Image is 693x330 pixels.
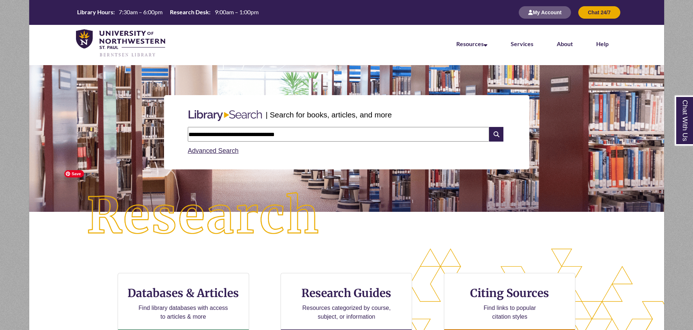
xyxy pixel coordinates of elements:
p: Resources categorized by course, subject, or information [299,304,394,321]
img: UNWSP Library Logo [76,29,165,58]
img: Libary Search [185,107,266,124]
p: | Search for books, articles, and more [266,109,392,120]
h3: Research Guides [287,286,406,300]
a: Services [511,40,533,47]
p: Find library databases with access to articles & more [136,304,231,321]
a: Chat 24/7 [578,9,620,15]
a: My Account [519,9,571,15]
th: Library Hours: [74,8,116,16]
p: Find links to popular citation styles [474,304,545,321]
button: Chat 24/7 [578,6,620,19]
h3: Databases & Articles [124,286,243,300]
span: 9:00am – 1:00pm [215,8,259,15]
span: 7:30am – 6:00pm [119,8,163,15]
a: About [557,40,573,47]
button: My Account [519,6,571,19]
img: Research [61,166,346,266]
span: Save [64,170,84,177]
table: Hours Today [74,8,262,16]
a: Resources [456,40,487,47]
a: Advanced Search [188,147,239,154]
a: Hours Today [74,8,262,17]
i: Search [489,127,503,142]
th: Research Desk: [167,8,212,16]
a: Help [596,40,609,47]
h3: Citing Sources [465,286,555,300]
